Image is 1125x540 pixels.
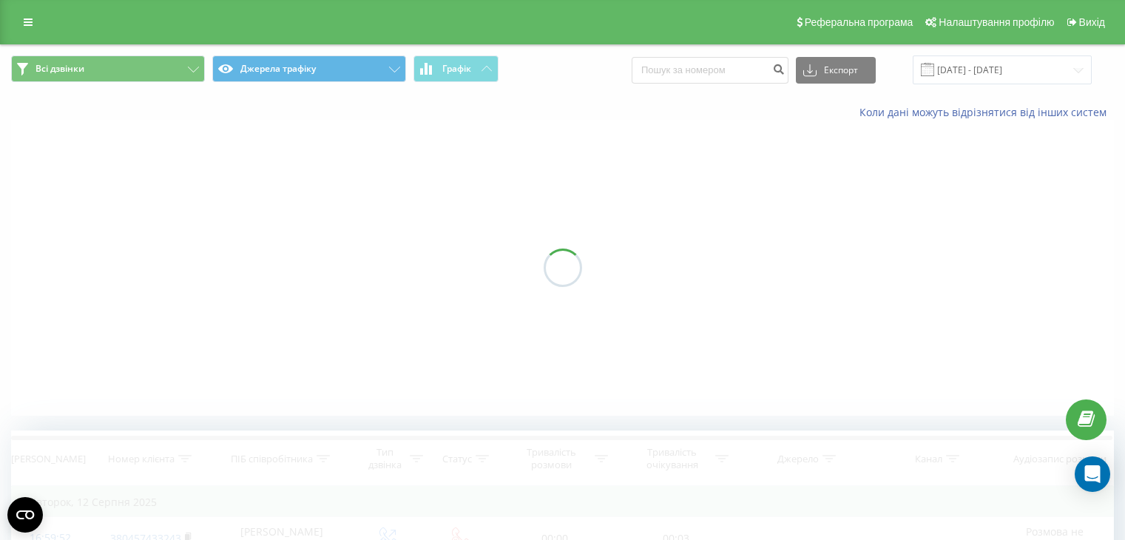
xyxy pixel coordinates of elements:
div: Open Intercom Messenger [1075,456,1110,492]
span: Налаштування профілю [939,16,1054,28]
button: Всі дзвінки [11,55,205,82]
span: Реферальна програма [805,16,913,28]
input: Пошук за номером [632,57,788,84]
button: Open CMP widget [7,497,43,533]
span: Графік [442,64,471,74]
button: Експорт [796,57,876,84]
span: Всі дзвінки [36,63,84,75]
button: Графік [413,55,499,82]
span: Вихід [1079,16,1105,28]
a: Коли дані можуть відрізнятися вiд інших систем [859,105,1114,119]
button: Джерела трафіку [212,55,406,82]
